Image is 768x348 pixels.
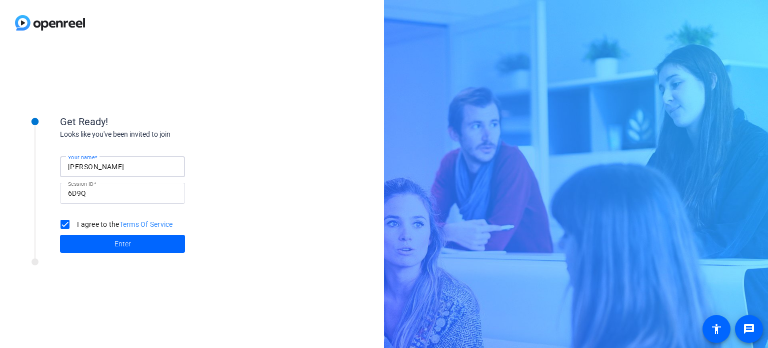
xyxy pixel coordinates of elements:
[68,181,93,187] mat-label: Session ID
[743,323,755,335] mat-icon: message
[60,235,185,253] button: Enter
[114,239,131,249] span: Enter
[119,220,173,228] a: Terms Of Service
[60,114,260,129] div: Get Ready!
[68,154,94,160] mat-label: Your name
[75,219,173,229] label: I agree to the
[60,129,260,140] div: Looks like you've been invited to join
[710,323,722,335] mat-icon: accessibility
